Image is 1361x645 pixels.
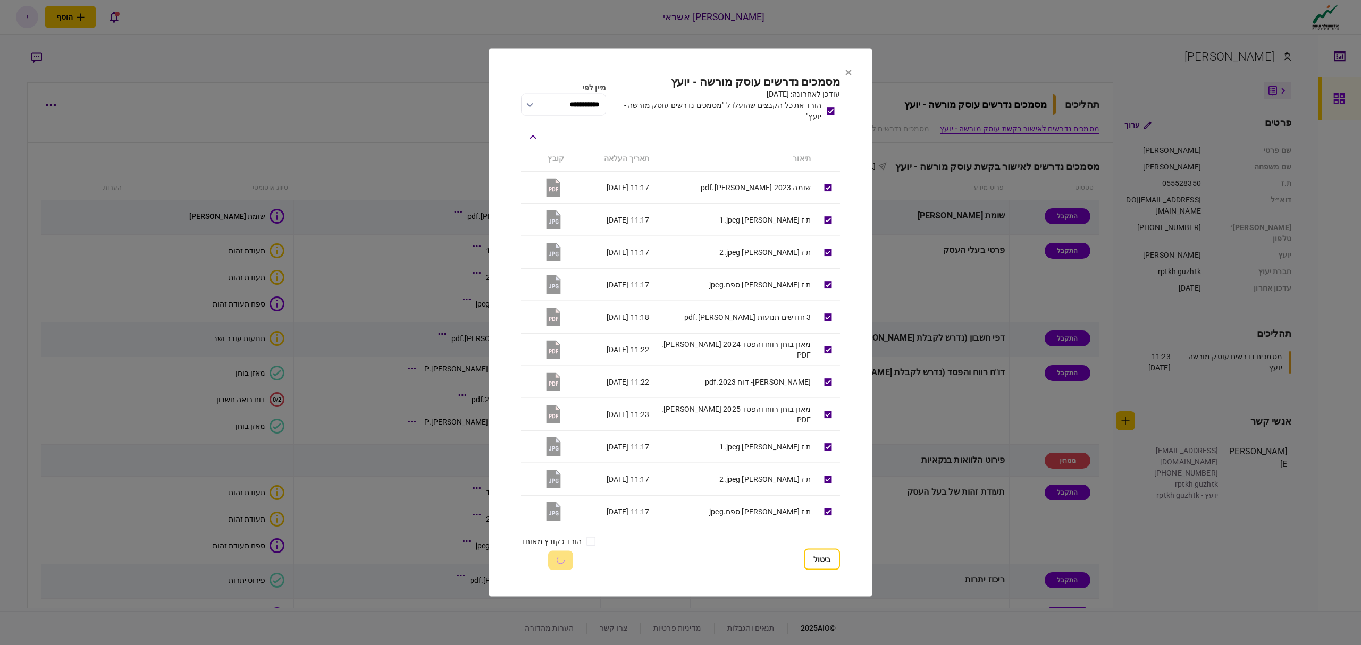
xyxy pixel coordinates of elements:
[654,366,816,398] td: [PERSON_NAME]- דוח 2023.pdf
[654,398,816,430] td: מאזן בוחן רווח והפסד 2025 [PERSON_NAME].PDF
[654,495,816,528] td: ת ז [PERSON_NAME] ספח.jpeg
[521,536,582,547] label: הורד כקובץ מאוחד
[611,100,821,122] div: הורד את כל הקבצים שהועלו ל "מסמכים נדרשים עוסק מורשה - יועץ"
[521,147,569,172] th: קובץ
[654,430,816,463] td: ת ז [PERSON_NAME] 1.jpeg
[569,463,654,495] td: 11:17 [DATE]
[569,203,654,236] td: 11:17 [DATE]
[654,236,816,268] td: ת ז [PERSON_NAME] 2.jpeg
[569,398,654,430] td: 11:23 [DATE]
[569,301,654,333] td: 11:18 [DATE]
[654,333,816,366] td: מאזן בוחן רווח והפסד 2024 [PERSON_NAME].PDF
[569,171,654,203] td: 11:17 [DATE]
[569,333,654,366] td: 11:22 [DATE]
[569,430,654,463] td: 11:17 [DATE]
[654,171,816,203] td: שומה 2023 [PERSON_NAME].pdf
[521,82,606,93] div: מיין לפי
[654,463,816,495] td: ת ז [PERSON_NAME] 2.jpeg
[569,268,654,301] td: 11:17 [DATE]
[611,89,840,100] div: עודכן לאחרונה: [DATE]
[654,301,816,333] td: 3 חודשים תנועות [PERSON_NAME].pdf
[569,236,654,268] td: 11:17 [DATE]
[804,548,840,570] button: ביטול
[569,147,654,172] th: תאריך העלאה
[611,75,840,89] h2: מסמכים נדרשים עוסק מורשה - יועץ
[569,495,654,528] td: 11:17 [DATE]
[569,366,654,398] td: 11:22 [DATE]
[654,147,816,172] th: תיאור
[654,203,816,236] td: ת ז [PERSON_NAME] 1.jpeg
[654,268,816,301] td: ת ז [PERSON_NAME] ספח.jpeg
